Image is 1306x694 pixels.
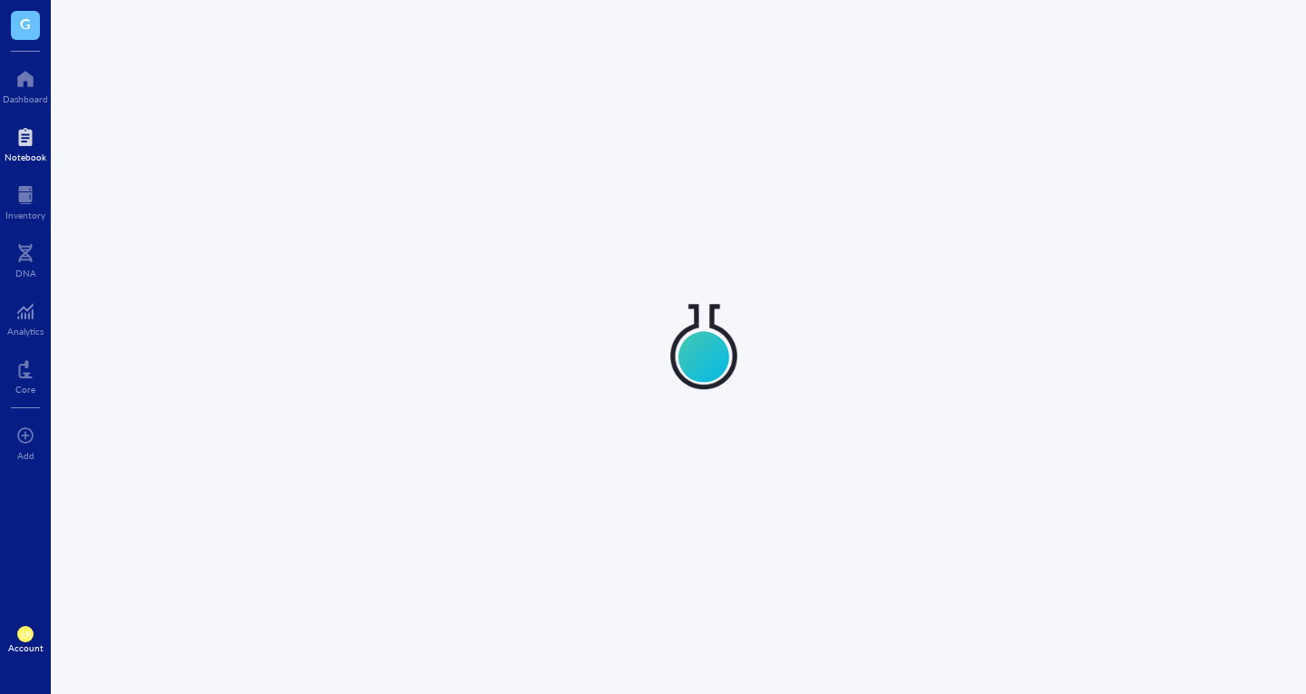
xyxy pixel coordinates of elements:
[15,355,35,395] a: Core
[5,122,46,162] a: Notebook
[17,450,34,461] div: Add
[7,326,44,337] div: Analytics
[15,268,36,279] div: DNA
[5,181,45,220] a: Inventory
[5,152,46,162] div: Notebook
[8,642,44,653] div: Account
[3,64,48,104] a: Dashboard
[7,297,44,337] a: Analytics
[15,384,35,395] div: Core
[20,12,31,34] span: G
[21,629,31,640] span: LR
[5,210,45,220] div: Inventory
[3,93,48,104] div: Dashboard
[15,239,36,279] a: DNA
